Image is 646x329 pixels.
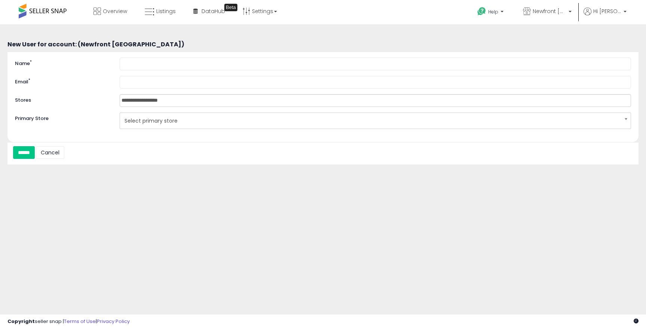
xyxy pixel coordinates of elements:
div: seller snap | | [7,318,130,325]
label: Primary Store [9,113,114,122]
strong: Copyright [7,318,35,325]
span: Select primary store [124,114,616,127]
a: Hi [PERSON_NAME] [584,7,627,24]
div: Tooltip anchor [224,4,237,11]
label: Email [9,76,114,86]
a: Terms of Use [64,318,96,325]
i: Get Help [477,7,486,16]
span: Newfront [GEOGRAPHIC_DATA] [533,7,566,15]
span: Help [488,9,498,15]
span: Hi [PERSON_NAME] [593,7,621,15]
a: Privacy Policy [97,318,130,325]
span: Listings [156,7,176,15]
span: Overview [103,7,127,15]
h3: New User for account: (Newfront [GEOGRAPHIC_DATA]) [7,41,639,48]
a: Help [471,1,511,24]
label: Name [9,58,114,67]
a: Cancel [36,146,64,159]
span: DataHub [202,7,225,15]
label: Stores [9,94,114,104]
